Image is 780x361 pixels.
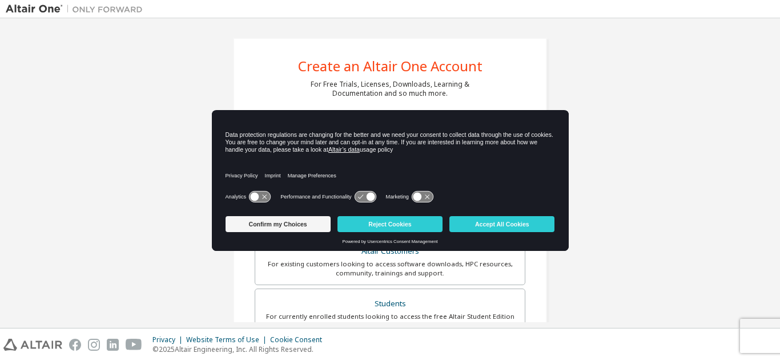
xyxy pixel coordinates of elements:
div: For currently enrolled students looking to access the free Altair Student Edition bundle and all ... [262,312,518,330]
div: Website Terms of Use [186,335,270,344]
div: Altair Customers [262,244,518,259]
div: For Free Trials, Licenses, Downloads, Learning & Documentation and so much more. [311,80,469,98]
img: youtube.svg [126,339,142,351]
div: Cookie Consent [270,335,329,344]
div: Create an Altair One Account [298,59,483,73]
div: Students [262,296,518,312]
img: Altair One [6,3,148,15]
img: facebook.svg [69,339,81,351]
img: instagram.svg [88,339,100,351]
img: altair_logo.svg [3,339,62,351]
p: © 2025 Altair Engineering, Inc. All Rights Reserved. [152,344,329,354]
div: For existing customers looking to access software downloads, HPC resources, community, trainings ... [262,259,518,278]
div: Privacy [152,335,186,344]
img: linkedin.svg [107,339,119,351]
